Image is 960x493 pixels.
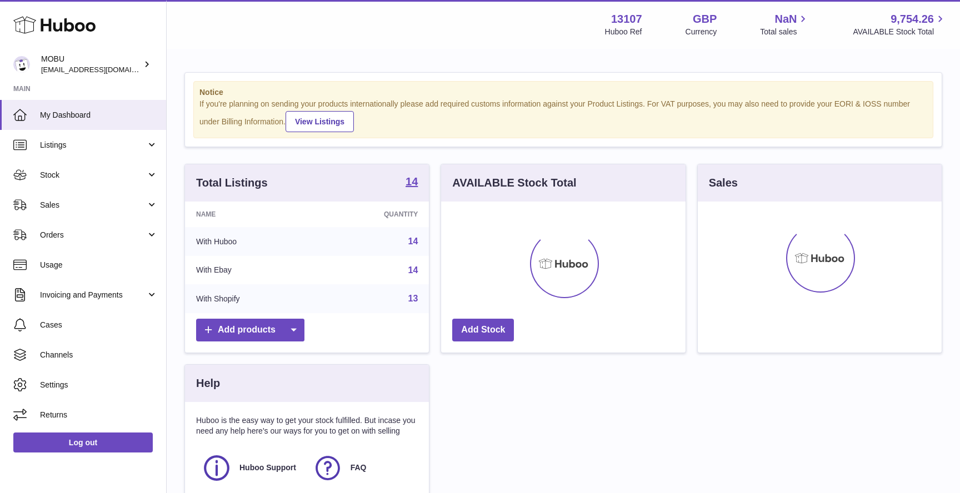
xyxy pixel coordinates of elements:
[13,432,153,452] a: Log out
[196,415,418,436] p: Huboo is the easy way to get your stock fulfilled. But incase you need any help here's our ways f...
[40,260,158,270] span: Usage
[408,265,418,275] a: 14
[40,110,158,120] span: My Dashboard
[408,294,418,303] a: 13
[239,462,296,473] span: Huboo Support
[199,99,927,132] div: If you're planning on sending your products internationally please add required customs informati...
[41,65,163,74] span: [EMAIL_ADDRESS][DOMAIN_NAME]
[313,453,413,483] a: FAQ
[406,176,418,187] strong: 14
[317,202,429,227] th: Quantity
[40,230,146,240] span: Orders
[13,56,30,73] img: mo@mobu.co.uk
[196,319,304,341] a: Add products
[774,12,797,27] span: NaN
[605,27,642,37] div: Huboo Ref
[686,27,717,37] div: Currency
[853,12,947,37] a: 9,754.26 AVAILABLE Stock Total
[202,453,302,483] a: Huboo Support
[40,140,146,150] span: Listings
[891,12,934,27] span: 9,754.26
[196,376,220,391] h3: Help
[853,27,947,37] span: AVAILABLE Stock Total
[40,380,158,390] span: Settings
[408,237,418,246] a: 14
[199,87,927,98] strong: Notice
[185,227,317,256] td: With Huboo
[185,202,317,227] th: Name
[406,176,418,189] a: 14
[611,12,642,27] strong: 13107
[760,27,809,37] span: Total sales
[40,170,146,180] span: Stock
[693,12,717,27] strong: GBP
[709,175,738,190] h3: Sales
[351,462,367,473] span: FAQ
[40,290,146,300] span: Invoicing and Payments
[760,12,809,37] a: NaN Total sales
[286,111,354,132] a: View Listings
[452,175,576,190] h3: AVAILABLE Stock Total
[185,284,317,313] td: With Shopify
[40,320,158,330] span: Cases
[41,54,141,75] div: MOBU
[196,175,268,190] h3: Total Listings
[40,200,146,210] span: Sales
[40,410,158,420] span: Returns
[452,319,514,341] a: Add Stock
[40,350,158,360] span: Channels
[185,256,317,285] td: With Ebay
